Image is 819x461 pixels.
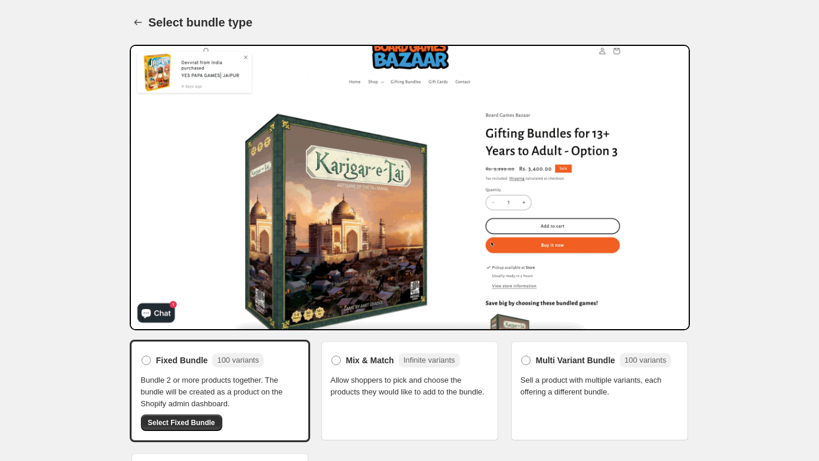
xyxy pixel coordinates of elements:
button: Select Fixed Bundle [141,414,222,431]
span: Fixed Bundle [156,354,208,366]
button: Back [130,14,146,31]
img: Bundle Preview [130,45,690,330]
h1: Select bundle type [149,15,253,29]
span: 100 variants [624,356,666,364]
span: Bundle 2 or more products together. The bundle will be created as a product on the Shopify admin ... [141,374,299,410]
span: Allow shoppers to pick and choose the products they would like to add to the bundle. [331,374,489,398]
span: Infinite variants [403,356,455,364]
span: Mix & Match [346,354,394,366]
span: Sell a product with multiple variants, each offering a different bundle. [521,374,679,398]
span: Select Fixed Bundle [148,418,215,427]
span: 100 variants [217,356,259,364]
span: Multi Variant Bundle [536,354,616,366]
